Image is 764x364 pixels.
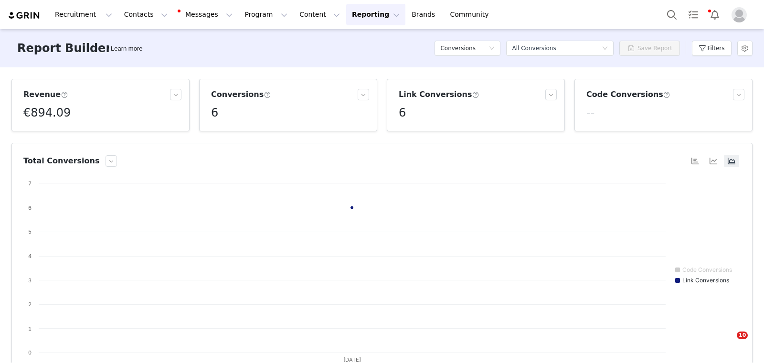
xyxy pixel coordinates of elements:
i: icon: down [602,45,608,52]
iframe: Intercom live chat [717,332,740,354]
text: 3 [28,277,32,284]
button: Profile [726,7,756,22]
a: Brands [406,4,444,25]
button: Filters [692,41,732,56]
button: Messages [174,4,238,25]
a: Tasks [683,4,704,25]
h3: Report Builder [17,40,111,57]
button: Save Report [619,41,680,56]
div: Tooltip anchor [109,44,144,54]
h5: 6 [399,104,406,121]
text: 6 [28,204,32,211]
text: 7 [28,180,32,187]
img: placeholder-profile.jpg [732,7,747,22]
h5: -- [586,104,594,121]
text: 2 [28,301,32,308]
text: 5 [28,228,32,235]
button: Search [661,4,682,25]
h3: Conversions [211,89,271,100]
button: Contacts [118,4,173,25]
button: Program [239,4,293,25]
i: icon: down [489,45,495,52]
button: Recruitment [49,4,118,25]
h3: Total Conversions [23,155,100,167]
h3: Link Conversions [399,89,479,100]
text: Link Conversions [682,277,729,284]
text: 0 [28,349,32,356]
h5: 6 [211,104,218,121]
text: Code Conversions [682,266,732,273]
div: All Conversions [512,41,556,55]
h3: Code Conversions [586,89,670,100]
text: 1 [28,325,32,332]
text: [DATE] [343,356,361,363]
button: Content [294,4,346,25]
button: Reporting [346,4,405,25]
h5: Conversions [440,41,476,55]
img: grin logo [8,11,41,20]
h3: Revenue [23,89,68,100]
a: Community [445,4,499,25]
h5: €894.09 [23,104,71,121]
button: Notifications [704,4,725,25]
text: 4 [28,253,32,259]
span: 10 [737,332,748,339]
